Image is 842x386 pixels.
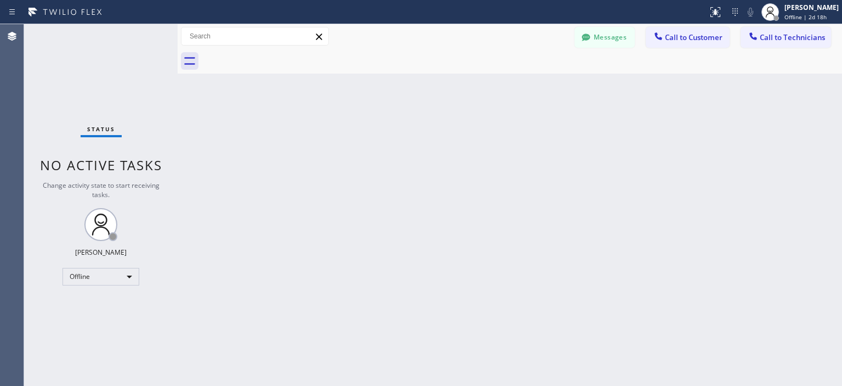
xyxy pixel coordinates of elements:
span: Status [87,125,115,133]
button: Mute [743,4,758,20]
button: Call to Technicians [741,27,831,48]
span: No active tasks [40,156,162,174]
span: Call to Customer [665,32,722,42]
div: Offline [62,268,139,286]
span: Change activity state to start receiving tasks. [43,181,160,199]
button: Call to Customer [646,27,730,48]
input: Search [181,27,328,45]
div: [PERSON_NAME] [784,3,839,12]
button: Messages [574,27,635,48]
span: Call to Technicians [760,32,825,42]
span: Offline | 2d 18h [784,13,827,21]
div: [PERSON_NAME] [75,248,127,257]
